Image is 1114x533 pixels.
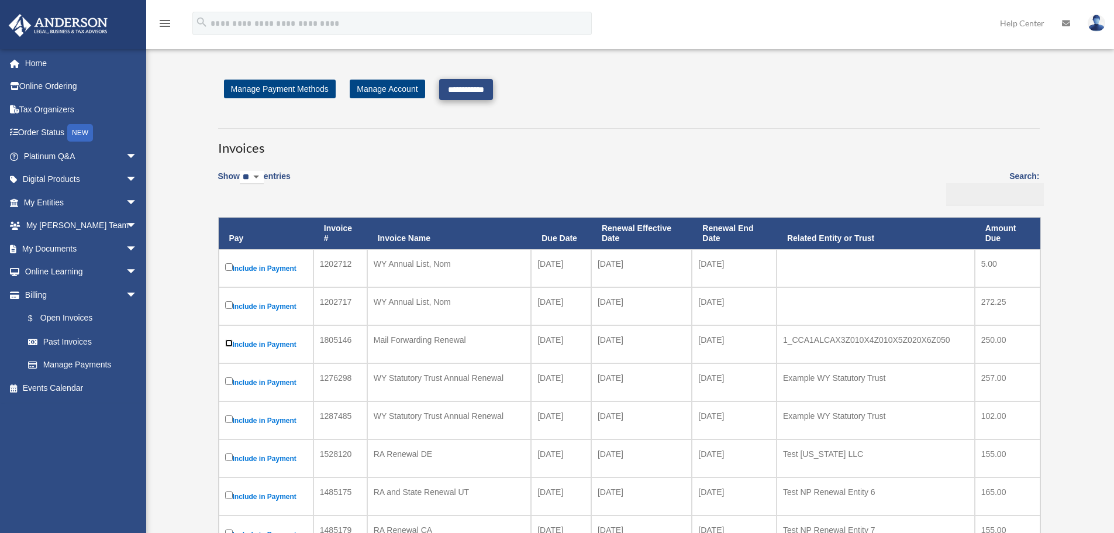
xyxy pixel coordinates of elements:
td: 1276298 [313,363,367,401]
td: 165.00 [975,477,1040,515]
img: Anderson Advisors Platinum Portal [5,14,111,37]
td: [DATE] [692,325,777,363]
label: Show entries [218,169,291,196]
td: 1202717 [313,287,367,325]
label: Include in Payment [225,261,307,276]
a: Events Calendar [8,376,155,400]
span: arrow_drop_down [126,168,149,192]
td: [DATE] [531,439,591,477]
label: Include in Payment [225,299,307,314]
td: [DATE] [591,249,692,287]
input: Include in Payment [225,377,233,385]
td: [DATE] [692,439,777,477]
td: 257.00 [975,363,1040,401]
td: [DATE] [531,325,591,363]
td: [DATE] [591,439,692,477]
td: [DATE] [692,287,777,325]
td: Test NP Renewal Entity 6 [777,477,975,515]
a: Digital Productsarrow_drop_down [8,168,155,191]
td: [DATE] [692,249,777,287]
span: $ [35,311,40,326]
a: Tax Organizers [8,98,155,121]
input: Include in Payment [225,415,233,423]
th: Due Date: activate to sort column ascending [531,218,591,249]
label: Search: [942,169,1040,205]
th: Invoice #: activate to sort column ascending [313,218,367,249]
a: Online Ordering [8,75,155,98]
a: $Open Invoices [16,307,143,331]
a: Billingarrow_drop_down [8,283,149,307]
td: 250.00 [975,325,1040,363]
span: arrow_drop_down [126,237,149,261]
input: Include in Payment [225,301,233,309]
td: [DATE] [531,287,591,325]
td: [DATE] [531,363,591,401]
div: NEW [67,124,93,142]
input: Include in Payment [225,491,233,499]
a: Online Learningarrow_drop_down [8,260,155,284]
td: 1_CCA1ALCAX3Z010X4Z010X5Z020X6Z050 [777,325,975,363]
div: WY Statutory Trust Annual Renewal [374,408,525,424]
td: 1485175 [313,477,367,515]
label: Include in Payment [225,489,307,504]
div: RA Renewal DE [374,446,525,462]
td: [DATE] [531,401,591,439]
td: 5.00 [975,249,1040,287]
label: Include in Payment [225,375,307,390]
img: User Pic [1088,15,1105,32]
a: Past Invoices [16,330,149,353]
a: Home [8,51,155,75]
span: arrow_drop_down [126,260,149,284]
th: Pay: activate to sort column descending [219,218,313,249]
td: 1202712 [313,249,367,287]
td: [DATE] [591,287,692,325]
a: My Entitiesarrow_drop_down [8,191,155,214]
td: 102.00 [975,401,1040,439]
td: [DATE] [531,249,591,287]
td: [DATE] [591,401,692,439]
span: arrow_drop_down [126,145,149,169]
td: Test [US_STATE] LLC [777,439,975,477]
a: Manage Account [350,80,425,98]
input: Include in Payment [225,263,233,271]
div: WY Statutory Trust Annual Renewal [374,370,525,386]
td: 155.00 [975,439,1040,477]
div: Mail Forwarding Renewal [374,332,525,348]
td: Example WY Statutory Trust [777,401,975,439]
a: My [PERSON_NAME] Teamarrow_drop_down [8,214,155,238]
input: Search: [946,183,1044,205]
th: Renewal End Date: activate to sort column ascending [692,218,777,249]
label: Include in Payment [225,413,307,428]
div: WY Annual List, Nom [374,294,525,310]
td: [DATE] [692,401,777,439]
th: Invoice Name: activate to sort column ascending [367,218,532,249]
td: 1805146 [313,325,367,363]
a: My Documentsarrow_drop_down [8,237,155,260]
label: Include in Payment [225,451,307,466]
div: RA and State Renewal UT [374,484,525,500]
h3: Invoices [218,128,1040,157]
a: menu [158,20,172,30]
span: arrow_drop_down [126,214,149,238]
input: Include in Payment [225,453,233,461]
div: WY Annual List, Nom [374,256,525,272]
input: Include in Payment [225,339,233,347]
a: Manage Payment Methods [224,80,336,98]
th: Renewal Effective Date: activate to sort column ascending [591,218,692,249]
th: Amount Due: activate to sort column ascending [975,218,1040,249]
select: Showentries [240,171,264,184]
i: search [195,16,208,29]
td: [DATE] [692,363,777,401]
td: 1287485 [313,401,367,439]
a: Order StatusNEW [8,121,155,145]
span: arrow_drop_down [126,283,149,307]
td: Example WY Statutory Trust [777,363,975,401]
a: Platinum Q&Aarrow_drop_down [8,145,155,168]
i: menu [158,16,172,30]
td: [DATE] [591,363,692,401]
td: 1528120 [313,439,367,477]
td: 272.25 [975,287,1040,325]
label: Include in Payment [225,337,307,352]
td: [DATE] [531,477,591,515]
td: [DATE] [591,325,692,363]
